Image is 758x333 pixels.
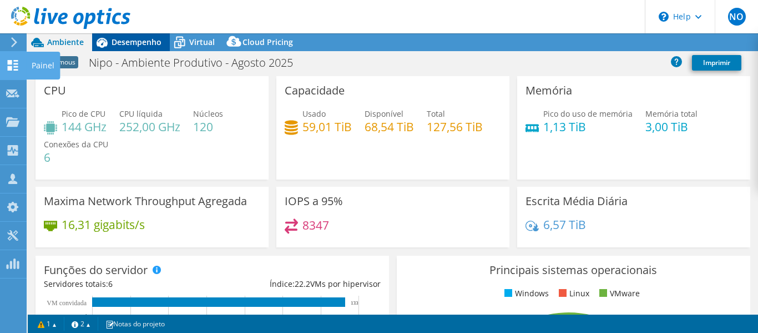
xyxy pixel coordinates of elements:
h3: Escrita Média Diária [525,195,628,207]
text: VM convidada [47,299,87,307]
h3: Memória [525,85,572,97]
a: Notas do projeto [98,317,173,331]
h3: Maxima Network Throughput Agregada [44,195,247,207]
span: Memória total [645,108,698,119]
h4: 1,13 TiB [543,121,633,133]
span: Disponível [365,108,403,119]
text: 133 [351,300,358,306]
li: Windows [502,287,549,300]
span: Usado [302,108,326,119]
span: Ambiente [47,37,84,47]
span: Virtual [189,37,215,47]
h4: 8347 [302,219,329,231]
h4: 59,01 TiB [302,121,352,133]
h3: Capacidade [285,85,345,97]
div: Painel [26,52,60,79]
span: Pico de CPU [62,108,105,119]
div: Servidores totais: [44,278,212,290]
h4: 127,56 TiB [427,121,483,133]
span: Total [427,108,445,119]
h3: Funções do servidor [44,264,148,276]
span: NO [728,8,746,26]
span: Conexões da CPU [44,139,108,150]
span: Pico do uso de memória [543,108,633,119]
h4: 252,00 GHz [119,121,180,133]
a: 1 [30,317,64,331]
li: Linux [556,287,589,300]
text: Virtual [69,313,88,321]
span: Desempenho [112,37,161,47]
div: Índice: VMs por hipervisor [212,278,380,290]
h3: CPU [44,85,66,97]
h4: 6,57 TiB [543,218,586,231]
span: CPU líquida [119,108,163,119]
text: 0 [98,314,100,320]
h4: 68,54 TiB [365,121,414,133]
h1: Nipo - Ambiente Produtivo - Agosto 2025 [84,57,310,69]
span: 22.2 [295,279,310,289]
li: VMware [597,287,640,300]
span: 6 [108,279,113,289]
h4: 120 [193,121,223,133]
h4: 3,00 TiB [645,121,698,133]
h4: 144 GHz [62,121,107,133]
svg: \n [659,12,669,22]
span: Núcleos [193,108,223,119]
h4: 16,31 gigabits/s [62,218,145,231]
span: Cloud Pricing [242,37,293,47]
a: 2 [64,317,98,331]
a: Imprimir [692,55,741,71]
h3: Principais sistemas operacionais [405,264,742,276]
h4: 6 [44,151,108,163]
h3: IOPS a 95% [285,195,343,207]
